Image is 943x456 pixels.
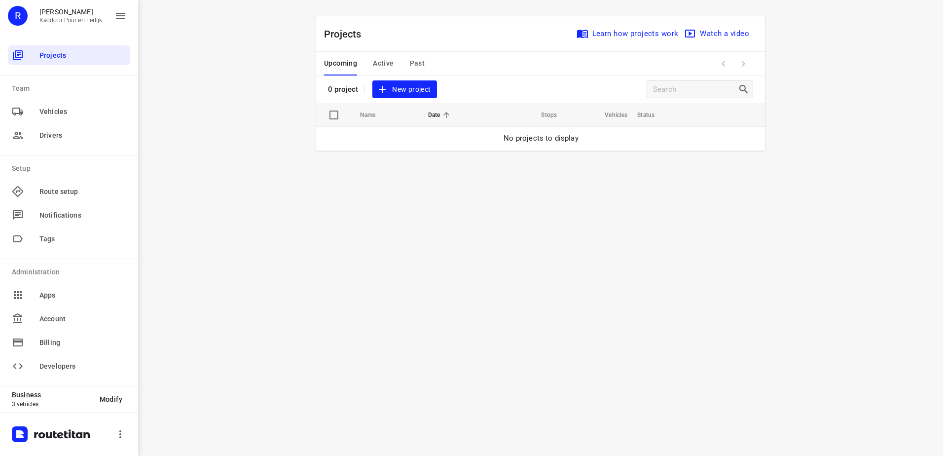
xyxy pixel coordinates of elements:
p: Setup [12,163,130,174]
span: Projects [39,50,126,61]
span: Status [637,109,667,121]
span: Account [39,314,126,324]
p: Team [12,83,130,94]
p: Business [12,391,92,399]
span: Past [410,57,425,70]
input: Search projects [653,82,738,97]
div: Apps [8,285,130,305]
span: Developers [39,361,126,372]
button: New project [372,80,436,99]
div: Route setup [8,182,130,201]
span: Tags [39,234,126,244]
span: Notifications [39,210,126,221]
button: Modify [92,390,130,408]
div: Notifications [8,205,130,225]
div: Drivers [8,125,130,145]
span: Vehicles [592,109,627,121]
span: Apps [39,290,126,301]
span: Previous Page [714,54,733,74]
span: Vehicles [39,107,126,117]
div: Tags [8,229,130,249]
div: Developers [8,356,130,376]
div: Search [738,83,753,95]
p: Projects [324,27,369,41]
span: Route setup [39,187,126,197]
span: Next Page [733,54,753,74]
p: 3 vehicles [12,401,92,408]
div: Billing [8,333,130,352]
div: Vehicles [8,102,130,121]
span: Stops [528,109,557,121]
p: 0 project [328,85,358,94]
span: New project [378,83,431,96]
span: Upcoming [324,57,357,70]
span: Modify [100,395,122,403]
div: R [8,6,28,26]
p: Kaddour Puur en Eerlijk Vlees B.V. [39,17,107,24]
div: Projects [8,45,130,65]
span: Name [360,109,389,121]
div: Account [8,309,130,329]
p: Administration [12,267,130,277]
span: Billing [39,338,126,348]
span: Date [428,109,453,121]
span: Drivers [39,130,126,141]
p: Rachid Kaddour [39,8,107,16]
span: Active [373,57,394,70]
